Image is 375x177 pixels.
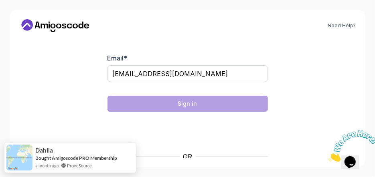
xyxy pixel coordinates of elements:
a: ProveSource [67,162,92,169]
a: Need Help? [328,22,356,29]
img: provesource social proof notification image [6,145,32,171]
button: Sign in [107,96,268,112]
a: Amigoscode PRO Membership [52,155,117,161]
img: Chat attention grabber [3,3,53,35]
span: Bought [35,155,51,161]
div: Sign in [178,100,197,108]
label: Email * [107,54,128,62]
input: Enter your email [107,65,268,82]
span: a month ago [35,162,59,169]
iframe: Widget containing checkbox for hCaptcha security challenge [127,117,248,147]
iframe: chat widget [325,127,375,165]
a: Home link [19,19,91,32]
span: Dahlia [35,147,53,154]
p: OR [183,152,192,161]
